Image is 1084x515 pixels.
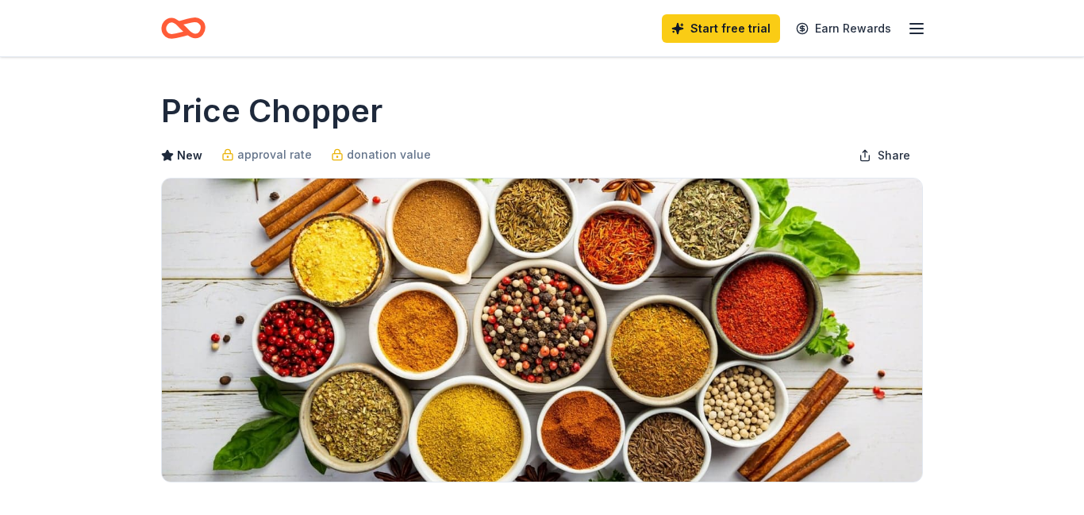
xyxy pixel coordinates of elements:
[162,179,922,482] img: Image for Price Chopper
[331,145,431,164] a: donation value
[221,145,312,164] a: approval rate
[786,14,901,43] a: Earn Rewards
[161,89,382,133] h1: Price Chopper
[177,146,202,165] span: New
[161,10,206,47] a: Home
[347,145,431,164] span: donation value
[878,146,910,165] span: Share
[237,145,312,164] span: approval rate
[846,140,923,171] button: Share
[662,14,780,43] a: Start free trial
